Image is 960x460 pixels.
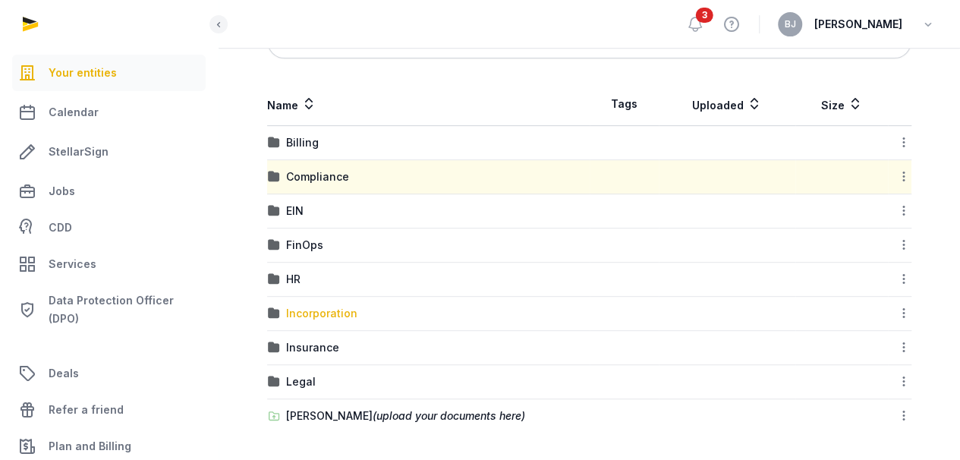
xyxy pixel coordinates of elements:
[268,171,280,183] img: folder.svg
[286,340,339,355] div: Insurance
[778,12,802,36] button: BJ
[12,173,206,210] a: Jobs
[49,219,72,237] span: CDD
[49,401,124,419] span: Refer a friend
[785,20,796,29] span: BJ
[795,83,888,126] th: Size
[659,83,795,126] th: Uploaded
[12,285,206,334] a: Data Protection Officer (DPO)
[286,203,304,219] div: EIN
[286,272,301,287] div: HR
[268,342,280,354] img: folder.svg
[286,408,525,424] div: [PERSON_NAME]
[590,83,659,126] th: Tags
[49,64,117,82] span: Your entities
[12,55,206,91] a: Your entities
[268,307,280,320] img: folder.svg
[268,137,280,149] img: folder.svg
[268,376,280,388] img: folder.svg
[12,355,206,392] a: Deals
[373,409,525,422] span: (upload your documents here)
[12,213,206,243] a: CDD
[286,374,316,389] div: Legal
[687,284,960,460] iframe: Chat Widget
[267,83,590,126] th: Name
[268,410,280,422] img: folder-upload.svg
[49,143,109,161] span: StellarSign
[286,135,319,150] div: Billing
[268,239,280,251] img: folder.svg
[12,134,206,170] a: StellarSign
[286,238,323,253] div: FinOps
[12,392,206,428] a: Refer a friend
[49,291,200,328] span: Data Protection Officer (DPO)
[49,364,79,383] span: Deals
[286,306,357,321] div: Incorporation
[12,94,206,131] a: Calendar
[696,8,713,23] span: 3
[268,205,280,217] img: folder.svg
[49,437,131,455] span: Plan and Billing
[268,273,280,285] img: folder.svg
[49,103,99,121] span: Calendar
[814,15,902,33] span: [PERSON_NAME]
[286,169,349,184] div: Compliance
[49,255,96,273] span: Services
[12,246,206,282] a: Services
[49,182,75,200] span: Jobs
